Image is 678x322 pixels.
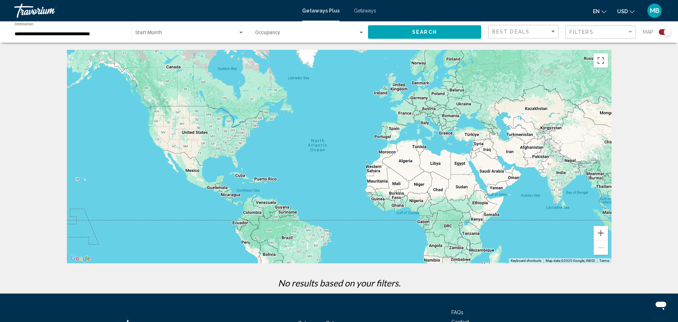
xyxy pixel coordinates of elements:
button: Zoom in [594,226,608,240]
span: en [593,9,600,14]
a: Open this area in Google Maps (opens a new window) [69,254,92,263]
span: Map data ©2025 Google, INEGI [546,259,595,263]
img: Google [69,254,92,263]
mat-select: Sort by [492,29,556,35]
span: MB [650,7,659,14]
button: Search [368,25,481,38]
a: FAQs [451,310,463,315]
a: Getaways Plus [302,8,340,14]
span: USD [617,9,628,14]
button: Keyboard shortcuts [511,258,541,263]
span: Search [412,30,437,35]
button: Toggle fullscreen view [594,53,608,68]
a: Getaways [354,8,376,14]
button: Filter [566,25,636,39]
span: Map [643,27,653,37]
button: Change language [593,6,606,16]
iframe: Button to launch messaging window [650,294,672,316]
span: Best Deals [492,29,530,35]
button: User Menu [645,3,664,18]
button: Change currency [617,6,635,16]
button: Zoom out [594,241,608,255]
span: Filters [569,29,594,35]
a: Terms [599,259,609,263]
p: No results based on your filters. [63,278,615,288]
a: Travorium [14,4,295,18]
